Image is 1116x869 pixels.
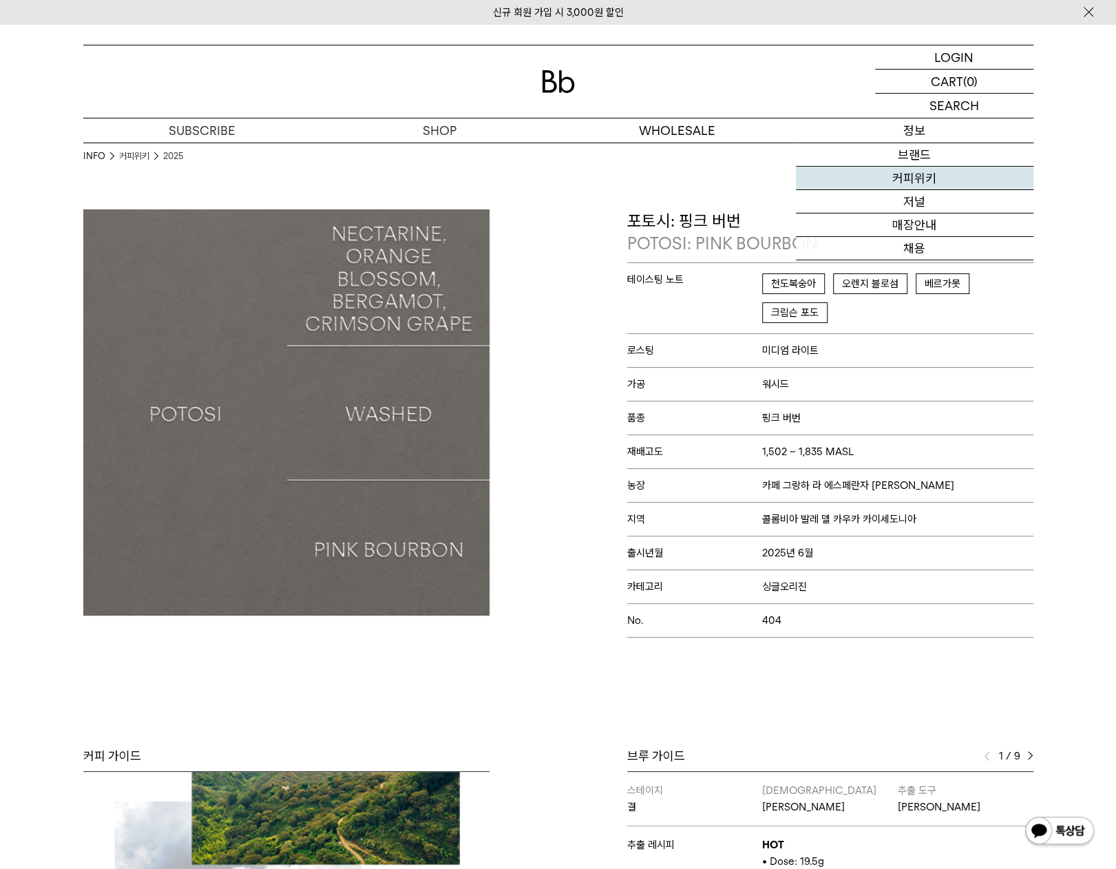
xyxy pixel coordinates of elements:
p: 포토시: 핑크 버번 [627,209,1033,255]
span: [DEMOGRAPHIC_DATA] [762,784,876,797]
p: 결 [627,799,763,815]
span: 2025년 6월 [762,547,813,559]
a: 신규 회원 가입 시 3,000원 할인 [493,6,624,19]
p: 정보 [796,118,1033,143]
a: 커피위키 [119,149,149,163]
img: 카카오톡 채널 1:1 채팅 버튼 [1024,815,1095,848]
span: 품종 [627,412,763,424]
a: 저널 [796,190,1033,213]
span: 콜롬비아 발레 델 카우카 카이세도니아 [762,513,916,525]
p: LOGIN [934,45,973,69]
span: 404 [762,614,781,627]
p: CART [931,70,963,93]
a: 2025 [163,149,183,163]
p: (0) [963,70,978,93]
p: SEARCH [929,94,979,118]
a: SHOP [321,118,558,143]
a: LOGIN [875,45,1033,70]
span: 로스팅 [627,344,763,357]
a: CART (0) [875,70,1033,94]
img: 로고 [542,70,575,93]
span: 가공 [627,378,763,390]
a: 커피위키 [796,167,1033,190]
p: POTOSI: PINK BOURBON [627,232,1033,255]
a: 채용 [796,237,1033,260]
img: 포토시: 핑크 버번POTOSI: PINK BOURBON [83,209,489,616]
span: 오렌지 블로섬 [833,273,907,294]
p: [PERSON_NAME] [762,799,898,815]
span: 테이스팅 노트 [627,273,763,286]
span: 카테고리 [627,580,763,593]
p: [PERSON_NAME] [898,799,1033,815]
span: 스테이지 [627,784,663,797]
span: 베르가못 [916,273,969,294]
p: 추출 레시피 [627,837,763,853]
div: 커피 가이드 [83,748,489,764]
p: WHOLESALE [558,118,796,143]
span: 1,502 ~ 1,835 MASL [762,446,854,458]
span: No. [627,614,763,627]
span: 천도복숭아 [762,273,825,294]
span: 농장 [627,479,763,492]
a: SUBSCRIBE [83,118,321,143]
a: 매장안내 [796,213,1033,237]
span: 워시드 [762,378,789,390]
span: 1 [997,748,1003,764]
span: 싱글오리진 [762,580,807,593]
span: 카페 그랑하 라 에스페란자 [PERSON_NAME] [762,479,954,492]
b: HOT [762,839,784,851]
a: 브랜드 [796,143,1033,167]
span: 핑크 버번 [762,412,801,424]
li: INFO [83,149,119,163]
span: 출시년월 [627,547,763,559]
span: / [1006,748,1011,764]
span: 지역 [627,513,763,525]
span: 크림슨 포도 [762,302,828,323]
span: 추출 도구 [898,784,936,797]
span: 미디엄 라이트 [762,344,819,357]
span: 재배고도 [627,446,763,458]
div: 브루 가이드 [627,748,1033,764]
span: 9 [1014,748,1020,764]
